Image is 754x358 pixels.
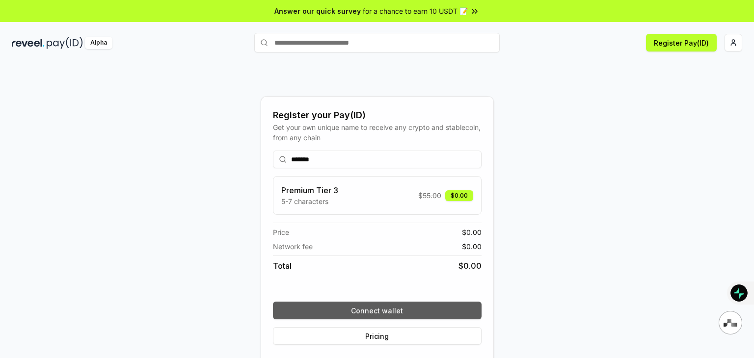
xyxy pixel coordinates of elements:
img: reveel_dark [12,37,45,49]
div: Alpha [85,37,112,49]
img: pay_id [47,37,83,49]
div: Register your Pay(ID) [273,108,482,122]
span: Answer our quick survey [274,6,361,16]
img: svg+xml,%3Csvg%20xmlns%3D%22http%3A%2F%2Fwww.w3.org%2F2000%2Fsvg%22%20width%3D%2228%22%20height%3... [724,319,737,327]
span: $ 55.00 [418,190,441,201]
div: Get your own unique name to receive any crypto and stablecoin, from any chain [273,122,482,143]
span: for a chance to earn 10 USDT 📝 [363,6,468,16]
div: $0.00 [445,190,473,201]
button: Pricing [273,327,482,345]
button: Register Pay(ID) [646,34,717,51]
span: $ 0.00 [458,260,482,272]
p: 5-7 characters [281,196,338,206]
span: $ 0.00 [462,241,482,252]
button: Connect wallet [273,302,482,319]
span: Total [273,260,292,272]
span: Network fee [273,241,313,252]
span: $ 0.00 [462,227,482,237]
span: Price [273,227,289,237]
h3: Premium Tier 3 [281,184,338,196]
